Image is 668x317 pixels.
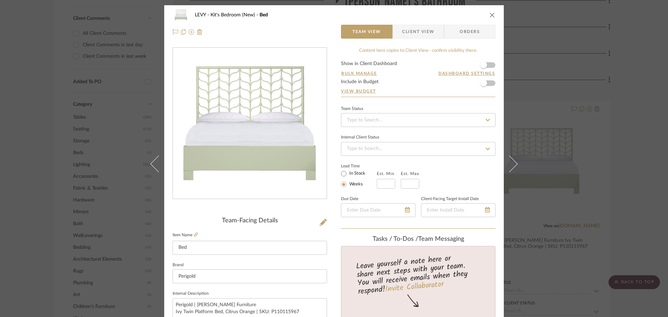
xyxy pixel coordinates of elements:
img: Remove from project [197,29,202,35]
label: Internal Description [173,292,209,295]
div: Team Status [341,107,363,111]
div: team Messaging [341,236,495,243]
div: Internal Client Status [341,136,379,139]
label: Brand [173,263,184,267]
input: Type to Search… [341,113,495,127]
label: Lead Time [341,163,377,169]
label: Due Date [341,197,358,201]
img: 10535919-d30e-4797-a6f5-d62f47c55848_436x436.jpg [174,48,325,199]
label: Weeks [348,181,363,188]
span: Tasks / To-Dos / [373,236,418,242]
button: Bulk Manage [341,70,377,77]
span: LEVY [195,13,210,17]
a: View Budget [341,88,495,94]
label: Item Name [173,232,198,238]
div: Team-Facing Details [173,217,327,225]
img: 10535919-d30e-4797-a6f5-d62f47c55848_48x40.jpg [173,8,189,22]
input: Enter Brand [173,269,327,283]
span: Bed [260,13,268,17]
label: Est. Max [401,171,419,176]
input: Type to Search… [341,142,495,156]
mat-radio-group: Select item type [341,169,377,189]
label: In Stock [348,171,365,177]
label: Client-Facing Target Install Date [421,197,479,201]
input: Enter Install Date [421,203,495,217]
input: Enter Due Date [341,203,415,217]
span: Orders [452,25,487,39]
a: Invite Collaborator [385,278,444,296]
button: Dashboard Settings [438,70,495,77]
span: Kit's Bedroom (New) [210,13,260,17]
div: Leave yourself a note here or share next steps with your team. You will receive emails when they ... [340,251,496,298]
span: Team View [352,25,381,39]
span: Client View [402,25,434,39]
div: Content here copies to Client View - confirm visibility there. [341,47,495,54]
label: Est. Min [377,171,395,176]
div: 0 [173,48,327,199]
input: Enter Item Name [173,241,327,255]
button: close [489,12,495,18]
